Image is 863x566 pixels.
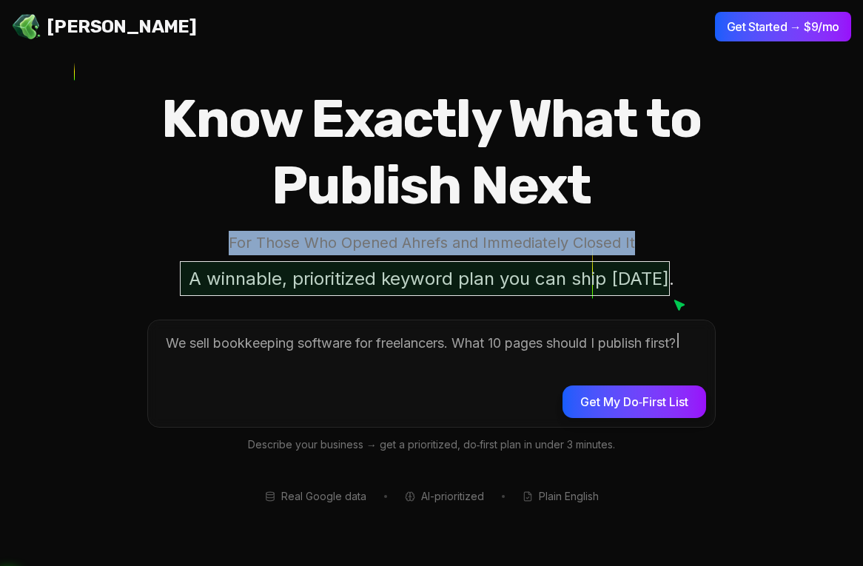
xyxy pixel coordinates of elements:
[563,385,706,418] button: Get My Do‑First List
[539,489,599,504] span: Plain English
[147,437,716,454] p: Describe your business → get a prioritized, do‑first plan in under 3 minutes.
[281,489,366,504] span: Real Google data
[47,15,196,38] span: [PERSON_NAME]
[12,12,41,41] img: Jello SEO Logo
[421,489,484,504] span: AI-prioritized
[715,12,851,41] button: Get Started → $9/mo
[180,261,683,296] p: A winnable, prioritized keyword plan you can ship [DATE].
[100,231,763,255] p: For Those Who Opened Ahrefs and Immediately Closed It
[100,86,763,219] h1: Know Exactly What to Publish Next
